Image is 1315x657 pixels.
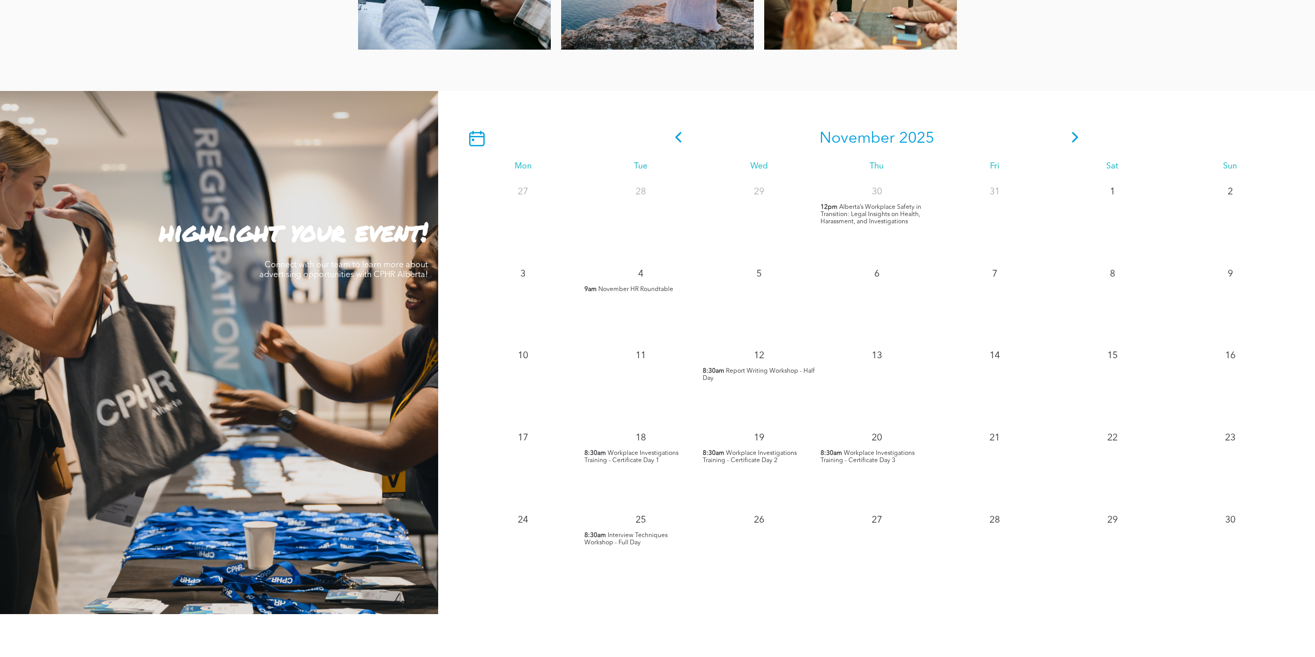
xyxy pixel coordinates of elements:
[598,286,673,293] span: November HR Roundtable
[159,213,428,250] strong: highlight your event!
[631,265,650,283] p: 4
[582,162,700,172] div: Tue
[1221,511,1240,529] p: 30
[631,346,650,365] p: 11
[514,182,532,201] p: 27
[821,450,842,457] span: 8:30am
[1103,265,1122,283] p: 8
[1103,429,1122,447] p: 22
[1221,265,1240,283] p: 9
[700,162,818,172] div: Wed
[750,429,768,447] p: 19
[631,511,650,529] p: 25
[514,265,532,283] p: 3
[464,162,582,172] div: Mon
[514,511,532,529] p: 24
[1221,346,1240,365] p: 16
[259,261,428,279] span: Connect with our team to learn more about advertising opportunities with CPHR Alberta!
[750,346,768,365] p: 12
[821,204,838,211] span: 12pm
[1221,429,1240,447] p: 23
[703,450,797,464] span: Workplace Investigations Training - Certificate Day 2
[631,429,650,447] p: 18
[584,450,606,457] span: 8:30am
[818,162,936,172] div: Thu
[821,450,915,464] span: Workplace Investigations Training - Certificate Day 3
[514,429,532,447] p: 17
[703,368,815,381] span: Report Writing Workshop - Half Day
[584,532,606,539] span: 8:30am
[1054,162,1171,172] div: Sat
[899,131,934,146] span: 2025
[1171,162,1289,172] div: Sun
[868,265,886,283] p: 6
[985,265,1004,283] p: 7
[584,286,597,293] span: 9am
[936,162,1054,172] div: Fri
[584,450,678,464] span: Workplace Investigations Training - Certificate Day 1
[631,182,650,201] p: 28
[985,182,1004,201] p: 31
[985,429,1004,447] p: 21
[868,346,886,365] p: 13
[819,131,895,146] span: November
[703,450,724,457] span: 8:30am
[750,182,768,201] p: 29
[750,511,768,529] p: 26
[1103,511,1122,529] p: 29
[868,511,886,529] p: 27
[1221,182,1240,201] p: 2
[868,182,886,201] p: 30
[750,265,768,283] p: 5
[821,204,921,225] span: Alberta’s Workplace Safety in Transition: Legal Insights on Health, Harassment, and Investigations
[584,532,668,546] span: Interview Techniques Workshop - Full Day
[703,368,724,375] span: 8:30am
[985,346,1004,365] p: 14
[514,346,532,365] p: 10
[985,511,1004,529] p: 28
[1103,182,1122,201] p: 1
[868,429,886,447] p: 20
[1103,346,1122,365] p: 15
